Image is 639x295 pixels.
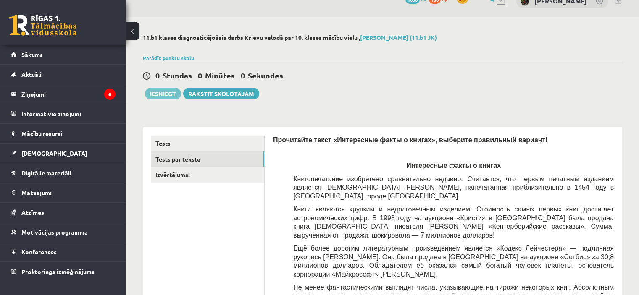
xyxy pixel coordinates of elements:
[21,149,87,157] span: [DEMOGRAPHIC_DATA]
[9,15,76,36] a: Rīgas 1. Tālmācības vidusskola
[293,206,614,239] span: Книги являются хрупким и недолговечным изделием. Стоимость самых первых книг достигает астрономич...
[143,55,194,61] a: Parādīt punktu skalu
[293,245,614,278] span: Ещё более дорогим литературным произведением является «Кодекс Лейчестера» — подлинная рукопись [P...
[293,175,614,200] span: Книгопечатание изобретено сравнительно недавно. Считается, что первым печатным изданием является ...
[151,167,264,183] a: Izvērtējums!
[21,183,116,202] legend: Maksājumi
[11,124,116,143] a: Mācību resursi
[273,136,547,144] span: Прочитайте текст «Интересные факты о книгах», выберите правильный вариант!
[151,151,264,167] a: Tests par tekstu
[21,51,43,58] span: Sākums
[11,222,116,242] a: Motivācijas programma
[104,89,116,100] i: 6
[163,70,192,80] span: Stundas
[21,268,95,275] span: Proktoringa izmēģinājums
[360,34,437,41] a: [PERSON_NAME] (11.b1 JK)
[143,34,622,41] h2: 11.b1 klases diagnosticējošais darbs Krievu valodā par 10. klases mācību vielu ,
[21,130,62,137] span: Mācību resursi
[11,242,116,261] a: Konferences
[11,45,116,64] a: Sākums
[21,104,116,123] legend: Informatīvie ziņojumi
[21,209,44,216] span: Atzīmes
[198,70,202,80] span: 0
[183,88,259,99] a: Rakstīt skolotājam
[11,163,116,183] a: Digitālie materiāli
[11,84,116,104] a: Ziņojumi6
[21,169,71,177] span: Digitālie materiāli
[155,70,160,80] span: 0
[151,136,264,151] a: Tests
[241,70,245,80] span: 0
[205,70,235,80] span: Minūtes
[11,65,116,84] a: Aktuāli
[21,84,116,104] legend: Ziņojumi
[11,183,116,202] a: Maksājumi
[11,104,116,123] a: Informatīvie ziņojumi
[406,162,501,169] span: Интересные факты о книгах
[145,88,181,99] button: Iesniegt
[21,70,42,78] span: Aktuāli
[11,144,116,163] a: [DEMOGRAPHIC_DATA]
[21,228,88,236] span: Motivācijas programma
[21,248,57,256] span: Konferences
[11,262,116,281] a: Proktoringa izmēģinājums
[248,70,283,80] span: Sekundes
[11,203,116,222] a: Atzīmes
